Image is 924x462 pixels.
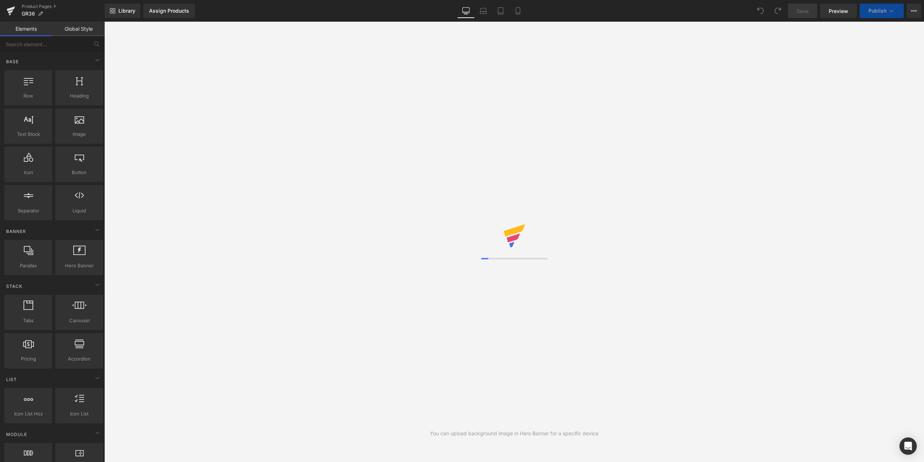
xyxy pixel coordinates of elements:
[6,92,50,100] span: Row
[57,92,101,100] span: Heading
[6,317,50,324] span: Tabs
[22,4,105,9] a: Product Pages
[57,207,101,215] span: Liquid
[860,4,904,18] button: Publish
[57,355,101,363] span: Accordion
[118,8,135,14] span: Library
[5,283,23,290] span: Stack
[57,262,101,269] span: Hero Banner
[52,22,105,36] a: Global Style
[6,410,50,418] span: Icon List Hoz
[57,169,101,176] span: Button
[6,169,50,176] span: Icon
[5,228,27,235] span: Banner
[5,376,18,383] span: List
[797,7,808,15] span: Save
[6,207,50,215] span: Separator
[6,262,50,269] span: Parallax
[492,4,509,18] a: Tablet
[5,431,28,438] span: Module
[829,7,848,15] span: Preview
[907,4,921,18] button: More
[430,429,598,437] div: You can upload background image in Hero Banner for a specific device
[6,130,50,138] span: Text Block
[899,437,917,455] div: Open Intercom Messenger
[57,317,101,324] span: Carousel
[868,8,886,14] span: Publish
[57,130,101,138] span: Image
[149,8,189,14] div: Assign Products
[509,4,527,18] a: Mobile
[820,4,857,18] a: Preview
[753,4,768,18] button: Undo
[6,355,50,363] span: Pricing
[457,4,475,18] a: Desktop
[771,4,785,18] button: Redo
[57,410,101,418] span: Icon List
[22,11,35,17] span: GR36
[475,4,492,18] a: Laptop
[5,58,19,65] span: Base
[105,4,140,18] a: New Library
